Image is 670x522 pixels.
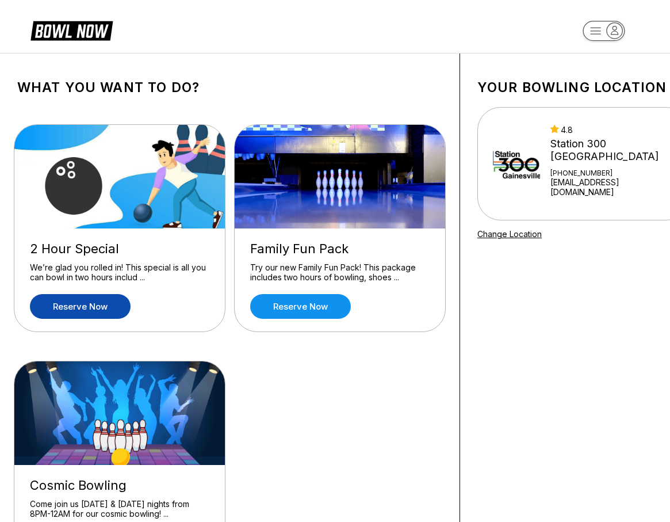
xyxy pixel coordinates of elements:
[30,262,209,283] div: We’re glad you rolled in! This special is all you can bowl in two hours includ ...
[235,125,446,228] img: Family Fun Pack
[30,499,209,519] div: Come join us [DATE] & [DATE] nights from 8PM-12AM for our cosmic bowling! ...
[30,478,209,493] div: Cosmic Bowling
[493,132,540,196] img: Station 300 Gainesville
[250,294,351,319] a: Reserve now
[14,125,226,228] img: 2 Hour Special
[17,79,442,96] h1: What you want to do?
[250,262,430,283] div: Try our new Family Fun Pack! This package includes two hours of bowling, shoes ...
[14,361,226,465] img: Cosmic Bowling
[250,241,430,257] div: Family Fun Pack
[30,241,209,257] div: 2 Hour Special
[477,229,542,239] a: Change Location
[30,294,131,319] a: Reserve now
